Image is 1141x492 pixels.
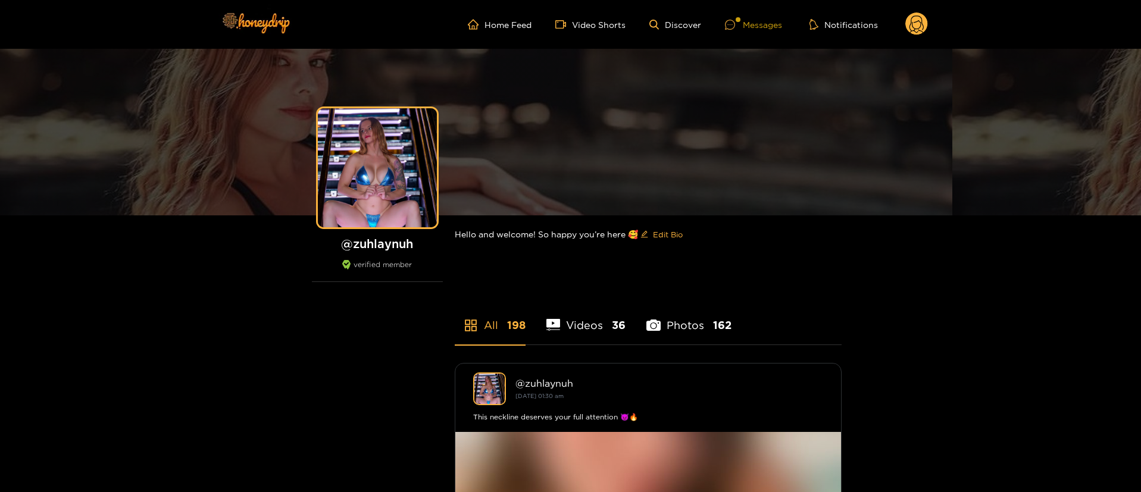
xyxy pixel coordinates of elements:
a: Home Feed [468,19,532,30]
div: Messages [725,18,782,32]
div: This neckline deserves your full attention 😈🔥 [473,411,823,423]
li: Videos [546,291,626,344]
button: Notifications [806,18,881,30]
div: verified member [312,260,443,282]
span: Edit Bio [653,228,683,240]
li: Photos [646,291,732,344]
button: editEdit Bio [638,225,685,244]
h1: @ zuhlaynuh [312,236,443,251]
img: zuhlaynuh [473,372,506,405]
li: All [455,291,526,344]
span: edit [640,230,648,239]
small: [DATE] 01:30 am [515,393,564,399]
span: 198 [507,318,526,333]
span: video-camera [555,19,572,30]
span: appstore [464,318,478,333]
a: Discover [649,20,701,30]
span: 36 [612,318,626,333]
div: @ zuhlaynuh [515,378,823,388]
span: 162 [713,318,732,333]
div: Hello and welcome! So happy you’re here 🥰 [455,215,842,253]
a: Video Shorts [555,19,626,30]
span: home [468,19,484,30]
